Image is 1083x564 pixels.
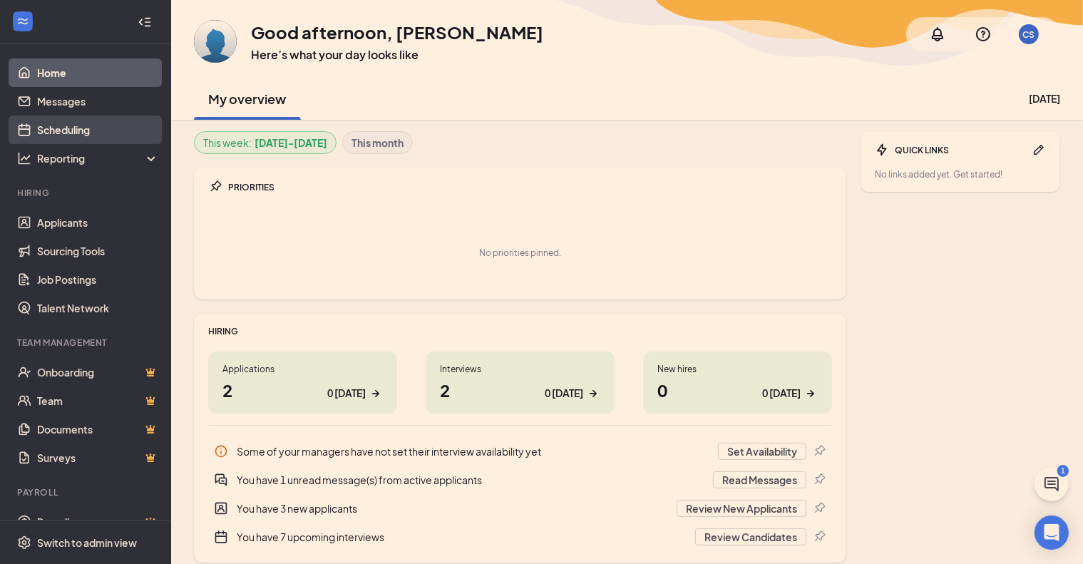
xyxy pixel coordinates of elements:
svg: Settings [17,535,31,550]
svg: Analysis [17,151,31,165]
a: Talent Network [37,294,159,322]
a: UserEntityYou have 3 new applicantsReview New ApplicantsPin [208,494,832,523]
div: Applications [222,363,383,375]
div: You have 7 upcoming interviews [208,523,832,551]
a: CalendarNewYou have 7 upcoming interviewsReview CandidatesPin [208,523,832,551]
button: Read Messages [713,471,806,488]
div: HIRING [208,325,832,337]
a: Scheduling [37,116,159,144]
button: Review New Applicants [677,500,806,517]
button: Set Availability [718,443,806,460]
div: QUICK LINKS [895,144,1026,156]
a: Interviews20 [DATE]ArrowRight [426,352,615,414]
div: 0 [DATE] [327,386,366,401]
div: You have 1 unread message(s) from active applicants [208,466,832,494]
div: Some of your managers have not set their interview availability yet [208,437,832,466]
b: This month [351,135,404,150]
h1: 2 [222,378,383,402]
svg: Pin [812,501,826,516]
div: PRIORITIES [228,181,832,193]
div: Payroll [17,486,156,498]
div: You have 7 upcoming interviews [237,530,687,544]
div: Hiring [17,187,156,199]
svg: DoubleChatActive [214,473,228,487]
svg: QuestionInfo [975,26,992,43]
img: Cameron Sims [194,20,237,63]
a: New hires00 [DATE]ArrowRight [643,352,832,414]
a: DoubleChatActiveYou have 1 unread message(s) from active applicantsRead MessagesPin [208,466,832,494]
div: 0 [DATE] [762,386,801,401]
div: Interviews [440,363,600,375]
div: You have 3 new applicants [237,501,668,516]
div: No links added yet. Get started! [875,168,1046,180]
svg: ArrowRight [804,386,818,401]
div: Team Management [17,337,156,349]
div: Open Intercom Messenger [1035,516,1069,550]
a: Messages [37,87,159,116]
div: You have 1 unread message(s) from active applicants [237,473,704,487]
svg: ArrowRight [369,386,383,401]
svg: Pin [208,180,222,194]
svg: Info [214,444,228,458]
b: [DATE] - [DATE] [255,135,327,150]
h1: 2 [440,378,600,402]
a: Sourcing Tools [37,237,159,265]
a: Applications20 [DATE]ArrowRight [208,352,397,414]
a: OnboardingCrown [37,358,159,386]
svg: CalendarNew [214,530,228,544]
a: Job Postings [37,265,159,294]
div: 0 [DATE] [545,386,583,401]
div: Some of your managers have not set their interview availability yet [237,444,709,458]
button: Review Candidates [695,528,806,545]
h1: 0 [657,378,818,402]
div: New hires [657,363,818,375]
a: Applicants [37,208,159,237]
div: CS [1023,29,1035,41]
a: Home [37,58,159,87]
a: SurveysCrown [37,443,159,472]
h3: Here’s what your day looks like [251,47,543,63]
div: Reporting [37,151,160,165]
a: DocumentsCrown [37,415,159,443]
a: TeamCrown [37,386,159,415]
button: ChatActive [1035,467,1069,501]
div: This week : [203,135,327,150]
svg: UserEntity [214,501,228,516]
h2: My overview [209,90,287,108]
div: 1 [1057,465,1069,477]
svg: ArrowRight [586,386,600,401]
div: You have 3 new applicants [208,494,832,523]
svg: Collapse [138,15,152,29]
div: No priorities pinned. [479,247,561,259]
svg: Pen [1032,143,1046,157]
h1: Good afternoon, [PERSON_NAME] [251,20,543,44]
div: Switch to admin view [37,535,137,550]
a: PayrollCrown [37,508,159,536]
svg: Pin [812,444,826,458]
div: [DATE] [1029,91,1060,106]
svg: Notifications [929,26,946,43]
svg: Bolt [875,143,889,157]
a: InfoSome of your managers have not set their interview availability yetSet AvailabilityPin [208,437,832,466]
svg: Pin [812,473,826,487]
svg: ChatActive [1043,476,1060,493]
svg: Pin [812,530,826,544]
svg: WorkstreamLogo [16,14,30,29]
